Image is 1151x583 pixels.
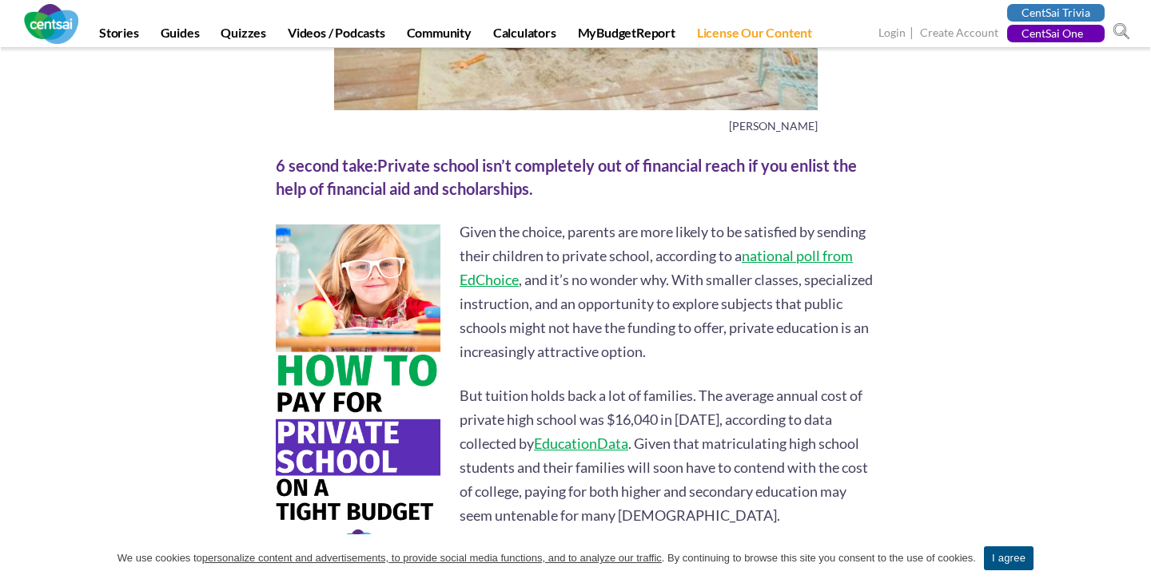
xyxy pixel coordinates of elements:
[276,156,377,175] span: 6 second take:
[397,25,481,47] a: Community
[334,118,818,134] p: [PERSON_NAME]
[568,25,685,47] a: MyBudgetReport
[1123,550,1139,566] a: I agree
[1007,25,1105,42] a: CentSai One
[276,220,875,363] p: Given the choice, parents are more likely to be satisfied by sending their children to private sc...
[484,25,566,47] a: Calculators
[878,26,906,42] a: Login
[276,383,875,527] p: But tuition holds back a lot of families. The average annual cost of private high school was $16,...
[276,224,440,553] img: How to Pay for Private School on a Tight Budget
[687,25,822,47] a: License Our Content
[278,25,395,47] a: Videos / Podcasts
[90,25,149,47] a: Stories
[24,4,78,44] img: CentSai
[534,434,628,452] a: EducationData
[211,25,276,47] a: Quizzes
[984,546,1034,570] a: I agree
[276,154,875,200] div: Private school isn’t completely out of financial reach if you enlist the help of financial aid an...
[920,26,998,42] a: Create Account
[1007,4,1105,22] a: CentSai Trivia
[151,25,209,47] a: Guides
[117,550,976,566] span: We use cookies to . By continuing to browse this site you consent to the use of cookies.
[908,24,918,42] span: |
[202,552,662,564] u: personalize content and advertisements, to provide social media functions, and to analyze our tra...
